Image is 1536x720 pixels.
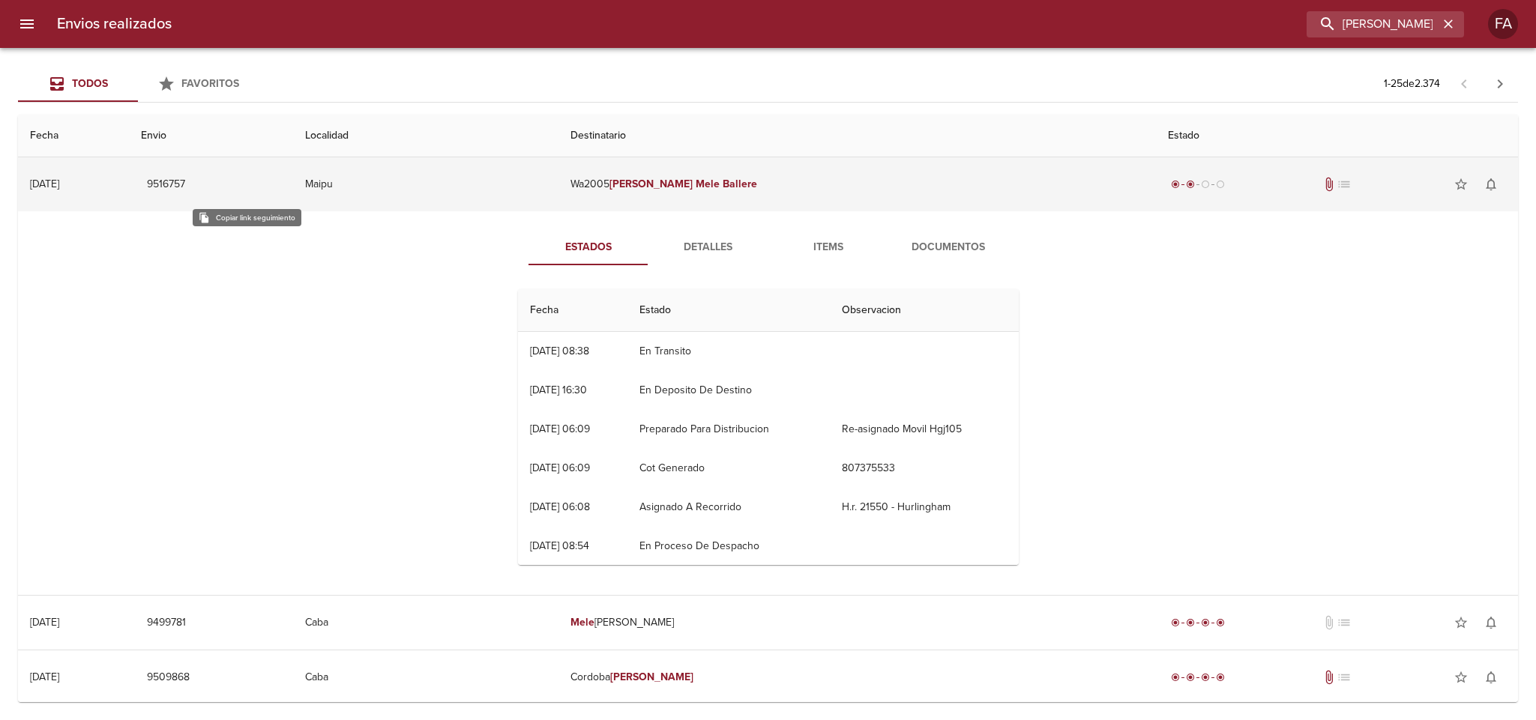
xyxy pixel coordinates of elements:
[1156,115,1518,157] th: Estado
[1484,615,1499,630] span: notifications_none
[627,289,829,332] th: Estado
[609,178,693,190] em: [PERSON_NAME]
[1482,66,1518,102] span: Pagina siguiente
[18,66,258,102] div: Tabs Envios
[558,596,1156,650] td: [PERSON_NAME]
[1186,180,1195,189] span: radio_button_checked
[293,157,558,211] td: Maipu
[1446,608,1476,638] button: Agregar a favoritos
[1446,169,1476,199] button: Agregar a favoritos
[696,178,720,190] em: Mele
[627,371,829,410] td: En Deposito De Destino
[777,238,879,257] span: Items
[558,115,1156,157] th: Destinatario
[293,650,558,704] td: Caba
[1446,76,1482,91] span: Pagina anterior
[147,668,190,687] span: 9509868
[530,462,590,474] div: [DATE] 06:09
[1484,670,1499,685] span: notifications_none
[558,650,1156,704] td: Cordoba
[1384,76,1440,91] p: 1 - 25 de 2.374
[1488,9,1518,39] div: FA
[530,345,589,357] div: [DATE] 08:38
[530,539,589,552] div: [DATE] 08:54
[1171,618,1180,627] span: radio_button_checked
[530,500,590,513] div: [DATE] 06:08
[1186,673,1195,682] span: radio_button_checked
[1337,670,1352,685] span: No tiene pedido asociado
[1201,673,1210,682] span: radio_button_checked
[18,115,129,157] th: Fecha
[1168,177,1228,192] div: Despachado
[30,616,59,629] div: [DATE]
[147,175,185,194] span: 9516757
[530,384,587,396] div: [DATE] 16:30
[528,229,1008,265] div: Tabs detalle de guia
[30,671,59,683] div: [DATE]
[627,449,829,488] td: Cot Generado
[723,178,757,190] em: Ballere
[627,488,829,527] td: Asignado A Recorrido
[1337,615,1352,630] span: No tiene pedido asociado
[1171,673,1180,682] span: radio_button_checked
[897,238,999,257] span: Documentos
[610,671,693,683] em: [PERSON_NAME]
[147,614,186,632] span: 9499781
[1322,177,1337,192] span: Tiene documentos adjuntos
[293,115,558,157] th: Localidad
[1484,177,1499,192] span: notifications_none
[1488,9,1518,39] div: Abrir información de usuario
[1307,11,1439,37] input: buscar
[830,289,1019,332] th: Observacion
[1454,670,1469,685] span: star_border
[181,77,239,90] span: Favoritos
[830,488,1019,527] td: H.r. 21550 - Hurlingham
[129,115,293,157] th: Envio
[570,616,594,629] em: Mele
[530,423,590,435] div: [DATE] 06:09
[1168,670,1228,685] div: Entregado
[57,12,172,36] h6: Envios realizados
[141,664,196,692] button: 9509868
[9,6,45,42] button: menu
[1168,615,1228,630] div: Entregado
[627,410,829,449] td: Preparado Para Distribucion
[1454,615,1469,630] span: star_border
[1186,618,1195,627] span: radio_button_checked
[627,527,829,566] td: En Proceso De Despacho
[1446,662,1476,692] button: Agregar a favoritos
[1201,180,1210,189] span: radio_button_unchecked
[1216,673,1225,682] span: radio_button_checked
[657,238,759,257] span: Detalles
[1322,615,1337,630] span: No tiene documentos adjuntos
[30,178,59,190] div: [DATE]
[558,157,1156,211] td: Wa2005
[1216,618,1225,627] span: radio_button_checked
[537,238,639,257] span: Estados
[141,171,191,199] button: 9516757
[141,609,192,637] button: 9499781
[1322,670,1337,685] span: Tiene documentos adjuntos
[830,449,1019,488] td: 807375533
[1476,608,1506,638] button: Activar notificaciones
[627,332,829,371] td: En Transito
[1201,618,1210,627] span: radio_button_checked
[1476,169,1506,199] button: Activar notificaciones
[830,410,1019,449] td: Re-asignado Movil Hgj105
[518,289,1019,566] table: Tabla de seguimiento
[1171,180,1180,189] span: radio_button_checked
[293,596,558,650] td: Caba
[1454,177,1469,192] span: star_border
[1337,177,1352,192] span: No tiene pedido asociado
[1216,180,1225,189] span: radio_button_unchecked
[72,77,108,90] span: Todos
[518,289,628,332] th: Fecha
[1476,662,1506,692] button: Activar notificaciones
